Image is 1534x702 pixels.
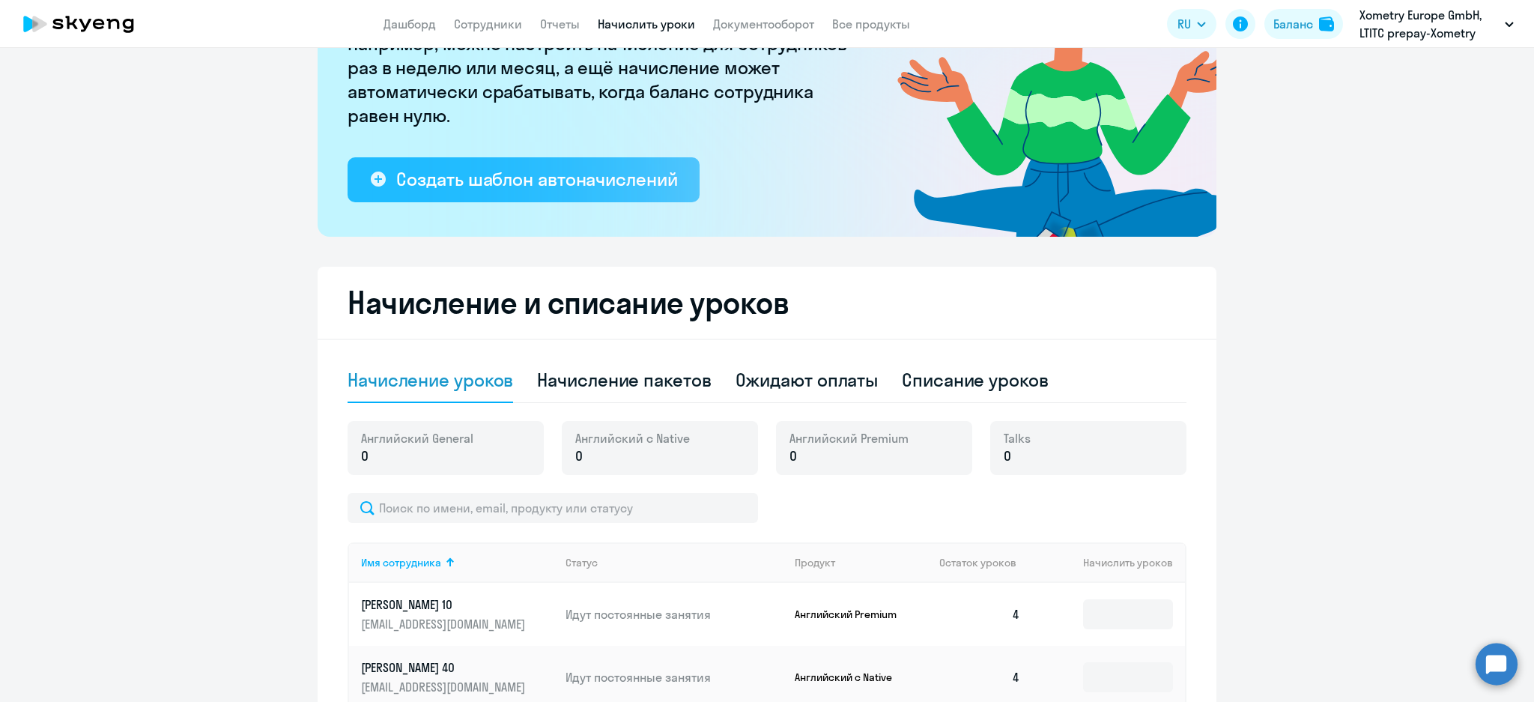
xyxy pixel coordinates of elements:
a: Дашборд [383,16,436,31]
button: Балансbalance [1264,9,1343,39]
img: balance [1319,16,1334,31]
div: Остаток уроков [939,556,1032,569]
p: Идут постоянные занятия [566,669,783,686]
p: Английский Premium [795,608,907,621]
h2: Начисление и списание уроков [348,285,1186,321]
a: Начислить уроки [598,16,695,31]
span: Английский с Native [575,430,690,447]
div: Продукт [795,556,835,569]
span: Английский General [361,430,473,447]
a: Документооборот [713,16,814,31]
div: Списание уроков [902,368,1049,392]
div: Начисление уроков [348,368,513,392]
a: Отчеты [540,16,580,31]
div: Имя сотрудника [361,556,441,569]
a: [PERSON_NAME] 10[EMAIL_ADDRESS][DOMAIN_NAME] [361,596,554,632]
p: [EMAIL_ADDRESS][DOMAIN_NAME] [361,616,529,632]
p: [PERSON_NAME] больше не придётся начислять вручную. Например, можно настроить начисление для сотр... [348,7,857,127]
div: Статус [566,556,783,569]
span: 0 [361,447,369,466]
a: Сотрудники [454,16,522,31]
span: 0 [575,447,583,466]
p: Английский с Native [795,671,907,684]
span: 0 [1004,447,1011,466]
div: Статус [566,556,598,569]
button: Xometry Europe GmbH, LTITC prepay-Xometry Europe GmbH [1352,6,1521,42]
span: RU [1177,15,1191,33]
span: Talks [1004,430,1031,447]
p: [EMAIL_ADDRESS][DOMAIN_NAME] [361,679,529,695]
span: 0 [789,447,797,466]
input: Поиск по имени, email, продукту или статусу [348,493,758,523]
div: Продукт [795,556,928,569]
a: Все продукты [832,16,910,31]
div: Баланс [1273,15,1313,33]
span: Английский Premium [789,430,909,447]
button: Создать шаблон автоначислений [348,157,700,202]
p: Xometry Europe GmbH, LTITC prepay-Xometry Europe GmbH [1359,6,1499,42]
button: RU [1167,9,1216,39]
p: Идут постоянные занятия [566,606,783,623]
div: Начисление пакетов [537,368,711,392]
span: Остаток уроков [939,556,1016,569]
div: Создать шаблон автоначислений [396,167,677,191]
td: 4 [927,583,1032,646]
div: Ожидают оплаты [736,368,879,392]
th: Начислить уроков [1032,542,1185,583]
p: [PERSON_NAME] 10 [361,596,529,613]
a: [PERSON_NAME] 40[EMAIL_ADDRESS][DOMAIN_NAME] [361,659,554,695]
div: Имя сотрудника [361,556,554,569]
p: [PERSON_NAME] 40 [361,659,529,676]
